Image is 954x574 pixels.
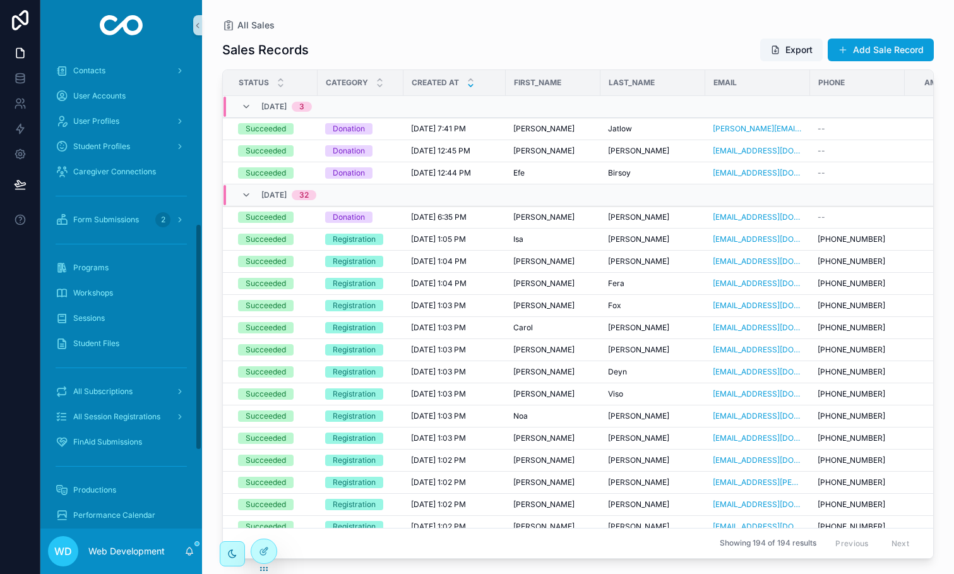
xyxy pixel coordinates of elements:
span: Sessions [73,313,105,323]
span: [PERSON_NAME] [513,146,575,156]
a: [EMAIL_ADDRESS][DOMAIN_NAME] [713,367,802,377]
span: [PERSON_NAME] [513,433,575,443]
a: FinAid Submissions [48,431,194,453]
span: User Accounts [73,91,126,101]
span: [PERSON_NAME] [513,477,575,487]
a: [EMAIL_ADDRESS][PERSON_NAME][DOMAIN_NAME] [713,477,802,487]
div: Registration [333,234,376,245]
span: [PERSON_NAME] [608,146,669,156]
a: Succeeded [238,278,310,289]
h1: Sales Records [222,41,309,59]
a: [EMAIL_ADDRESS][DOMAIN_NAME] [713,411,802,421]
a: [PHONE_NUMBER] [818,522,897,532]
a: [PERSON_NAME] [608,212,698,222]
span: [PHONE_NUMBER] [818,499,885,510]
a: All Sales [222,19,275,32]
span: [PERSON_NAME] [608,499,669,510]
a: Registration [325,322,396,333]
a: [DATE] 1:04 PM [411,278,498,289]
a: [PERSON_NAME] [513,433,593,443]
div: Registration [333,499,376,510]
span: Phone [818,78,845,88]
div: Registration [333,322,376,333]
a: [PERSON_NAME] [513,389,593,399]
a: [EMAIL_ADDRESS][DOMAIN_NAME] [713,455,802,465]
span: [DATE] 1:03 PM [411,301,466,311]
a: [DATE] 7:41 PM [411,124,498,134]
span: [DATE] 12:45 PM [411,146,470,156]
span: [PERSON_NAME] [513,278,575,289]
a: [DATE] 12:45 PM [411,146,498,156]
a: Productions [48,479,194,501]
a: [EMAIL_ADDRESS][DOMAIN_NAME] [713,433,802,443]
a: Isa [513,234,593,244]
span: Student Files [73,338,119,349]
a: Succeeded [238,300,310,311]
span: [DATE] 1:02 PM [411,477,466,487]
a: Jatlow [608,124,698,134]
a: [EMAIL_ADDRESS][DOMAIN_NAME] [713,522,802,532]
a: Registration [325,410,396,422]
span: Isa [513,234,523,244]
a: [DATE] 1:03 PM [411,433,498,443]
a: Succeeded [238,477,310,488]
a: [EMAIL_ADDRESS][DOMAIN_NAME] [713,234,802,244]
div: Registration [333,300,376,311]
a: Registration [325,300,396,311]
span: [DATE] 1:03 PM [411,433,466,443]
a: [EMAIL_ADDRESS][DOMAIN_NAME] [713,146,802,156]
span: All Sales [237,19,275,32]
div: Donation [333,145,365,157]
a: Succeeded [238,234,310,245]
a: Carol [513,323,593,333]
span: [PERSON_NAME] [513,124,575,134]
div: Succeeded [246,388,286,400]
a: Form Submissions2 [48,208,194,231]
span: [PHONE_NUMBER] [818,367,885,377]
span: Jatlow [608,124,632,134]
span: [PHONE_NUMBER] [818,411,885,421]
a: [DATE] 6:35 PM [411,212,498,222]
span: [PERSON_NAME] [513,389,575,399]
a: [EMAIL_ADDRESS][DOMAIN_NAME] [713,323,802,333]
span: Category [326,78,368,88]
div: Donation [333,212,365,223]
a: Donation [325,123,396,135]
a: [PERSON_NAME] [513,124,593,134]
div: 2 [155,212,170,227]
span: [PERSON_NAME] [513,256,575,266]
span: User Profiles [73,116,119,126]
a: User Accounts [48,85,194,107]
div: Registration [333,366,376,378]
a: [PHONE_NUMBER] [818,389,897,399]
div: Registration [333,278,376,289]
a: Registration [325,388,396,400]
a: [PERSON_NAME] [513,522,593,532]
a: Registration [325,521,396,532]
a: -- [818,168,897,178]
span: All Subscriptions [73,386,133,397]
div: Registration [333,388,376,400]
a: Student Files [48,332,194,355]
span: Deyn [608,367,627,377]
a: [PHONE_NUMBER] [818,499,897,510]
a: [PERSON_NAME][EMAIL_ADDRESS][PERSON_NAME][DOMAIN_NAME] [713,124,802,134]
a: Add Sale Record [828,39,934,61]
a: [PERSON_NAME] [608,146,698,156]
span: Last_name [609,78,655,88]
a: [EMAIL_ADDRESS][DOMAIN_NAME] [713,278,802,289]
a: [PERSON_NAME] [513,477,593,487]
a: Noa [513,411,593,421]
div: Registration [333,256,376,267]
span: -- [818,212,825,222]
a: [EMAIL_ADDRESS][DOMAIN_NAME] [713,389,802,399]
a: Registration [325,455,396,466]
span: FinAid Submissions [73,437,142,447]
a: [PERSON_NAME] [513,455,593,465]
span: Contacts [73,66,105,76]
a: [PERSON_NAME] [608,455,698,465]
button: Export [760,39,823,61]
span: [PHONE_NUMBER] [818,522,885,532]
